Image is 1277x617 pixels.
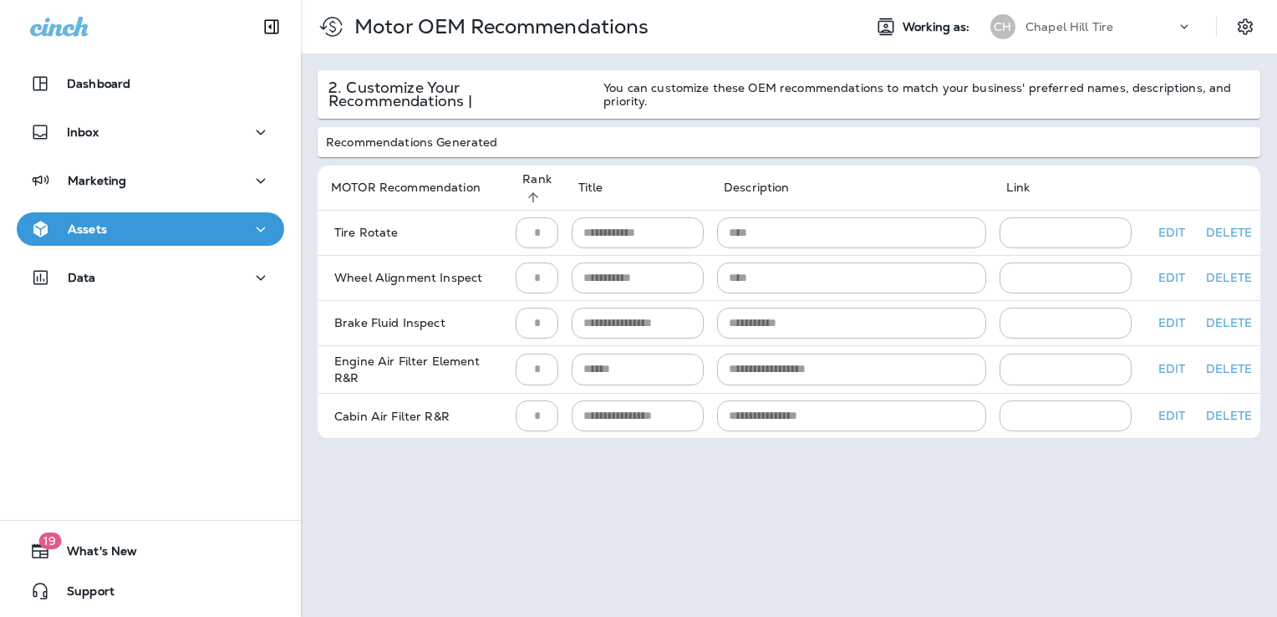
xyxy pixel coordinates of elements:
button: Support [17,574,284,608]
p: Dashboard [67,77,130,90]
p: Assets [68,222,107,236]
p: Recommendations Generated [326,135,498,149]
th: Rank [509,166,565,210]
span: What's New [50,544,137,564]
button: Edit [1145,310,1198,336]
button: Settings [1230,12,1260,42]
button: Inbox [17,115,284,149]
p: Marketing [68,174,126,187]
p: 2. Customize Your Recommendations | [328,81,595,108]
button: Delete [1199,220,1259,246]
td: Engine Air Filter Element R&R [318,345,509,393]
button: Edit [1145,220,1198,246]
button: Assets [17,212,284,246]
button: Dashboard [17,67,284,100]
button: Data [17,261,284,294]
button: Collapse Sidebar [248,10,295,43]
p: Data [68,271,96,284]
button: Marketing [17,164,284,197]
th: Description [710,166,993,210]
p: Motor OEM Recommendations [348,14,649,39]
button: Delete [1199,310,1259,336]
p: Chapel Hill Tire [1025,20,1113,33]
button: Delete [1199,403,1259,429]
p: Inbox [67,125,99,139]
button: Edit [1145,403,1198,429]
td: Tire Rotate [318,210,509,255]
div: CH [990,14,1015,39]
button: 19What's New [17,534,284,568]
button: Delete [1199,265,1259,291]
td: Brake Fluid Inspect [318,300,509,345]
th: Title [565,166,710,210]
th: Link [993,166,1138,210]
button: Delete [1199,356,1259,382]
th: MOTOR Recommendation [318,166,509,210]
td: Wheel Alignment Inspect [318,255,509,300]
button: Edit [1145,265,1198,291]
button: Edit [1145,356,1198,382]
span: Support [50,584,114,604]
td: Cabin Air Filter R&R [318,393,509,438]
span: 19 [38,533,61,549]
span: Working as: [903,20,974,34]
p: You can customize these OEM recommendations to match your business' preferred names, descriptions... [603,81,1249,108]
